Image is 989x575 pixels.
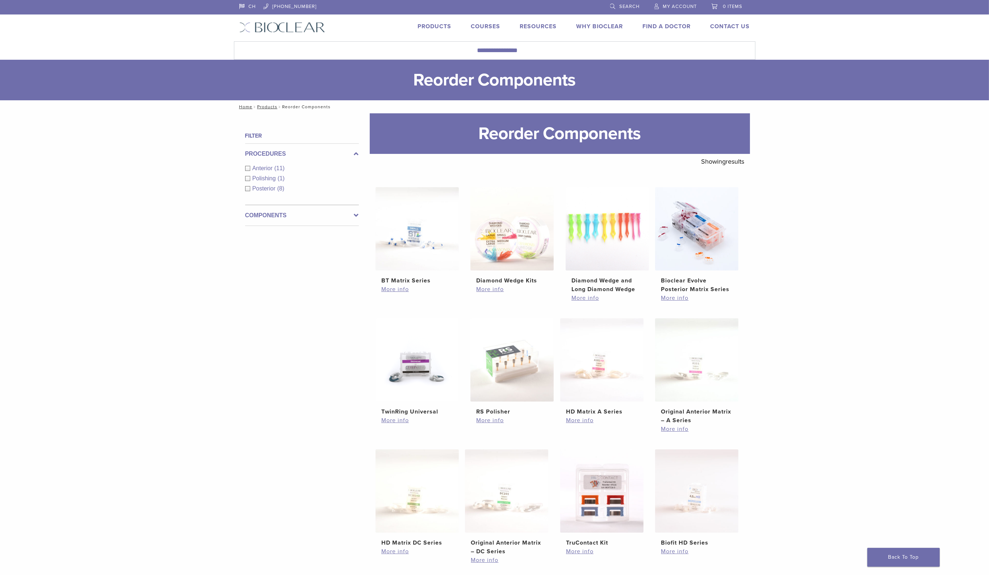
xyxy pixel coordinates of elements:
[661,276,733,294] h2: Bioclear Evolve Posterior Matrix Series
[661,407,733,425] h2: Original Anterior Matrix – A Series
[381,416,453,425] a: More info
[476,276,548,285] h2: Diamond Wedge Kits
[620,4,640,9] span: Search
[566,538,638,547] h2: TruContact Kit
[723,4,743,9] span: 0 items
[560,449,644,547] a: TruContact KitTruContact Kit
[252,175,278,181] span: Polishing
[252,105,257,109] span: /
[661,538,733,547] h2: Biofit HD Series
[520,23,557,30] a: Resources
[470,187,554,270] img: Diamond Wedge Kits
[711,23,750,30] a: Contact Us
[277,105,282,109] span: /
[376,449,459,533] img: HD Matrix DC Series
[471,23,500,30] a: Courses
[571,294,643,302] a: More info
[257,104,277,109] a: Products
[245,150,359,158] label: Procedures
[471,556,542,564] a: More info
[470,187,554,285] a: Diamond Wedge KitsDiamond Wedge Kits
[476,285,548,294] a: More info
[277,175,285,181] span: (1)
[655,187,739,294] a: Bioclear Evolve Posterior Matrix SeriesBioclear Evolve Posterior Matrix Series
[237,104,252,109] a: Home
[571,276,643,294] h2: Diamond Wedge and Long Diamond Wedge
[560,318,644,402] img: HD Matrix A Series
[381,547,453,556] a: More info
[655,449,738,533] img: Biofit HD Series
[655,449,739,547] a: Biofit HD SeriesBiofit HD Series
[701,154,745,169] p: Showing results
[381,538,453,547] h2: HD Matrix DC Series
[375,318,460,416] a: TwinRing UniversalTwinRing Universal
[375,449,460,547] a: HD Matrix DC SeriesHD Matrix DC Series
[560,449,644,533] img: TruContact Kit
[381,276,453,285] h2: BT Matrix Series
[643,23,691,30] a: Find A Doctor
[252,185,277,192] span: Posterior
[661,425,733,433] a: More info
[577,23,623,30] a: Why Bioclear
[867,548,940,567] a: Back To Top
[465,449,548,533] img: Original Anterior Matrix - DC Series
[476,416,548,425] a: More info
[375,187,460,285] a: BT Matrix SeriesBT Matrix Series
[470,318,554,416] a: RS PolisherRS Polisher
[234,100,755,113] nav: Reorder Components
[560,318,644,416] a: HD Matrix A SeriesHD Matrix A Series
[566,187,649,270] img: Diamond Wedge and Long Diamond Wedge
[370,113,750,154] h1: Reorder Components
[376,318,459,402] img: TwinRing Universal
[566,547,638,556] a: More info
[566,407,638,416] h2: HD Matrix A Series
[252,165,275,171] span: Anterior
[245,131,359,140] h4: Filter
[245,211,359,220] label: Components
[277,185,285,192] span: (8)
[465,449,549,556] a: Original Anterior Matrix - DC SeriesOriginal Anterior Matrix – DC Series
[655,318,739,425] a: Original Anterior Matrix - A SeriesOriginal Anterior Matrix – A Series
[661,294,733,302] a: More info
[418,23,452,30] a: Products
[381,407,453,416] h2: TwinRing Universal
[275,165,285,171] span: (11)
[655,187,738,270] img: Bioclear Evolve Posterior Matrix Series
[566,416,638,425] a: More info
[655,318,738,402] img: Original Anterior Matrix - A Series
[476,407,548,416] h2: RS Polisher
[381,285,453,294] a: More info
[661,547,733,556] a: More info
[470,318,554,402] img: RS Polisher
[663,4,697,9] span: My Account
[565,187,650,294] a: Diamond Wedge and Long Diamond WedgeDiamond Wedge and Long Diamond Wedge
[376,187,459,270] img: BT Matrix Series
[239,22,325,33] img: Bioclear
[471,538,542,556] h2: Original Anterior Matrix – DC Series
